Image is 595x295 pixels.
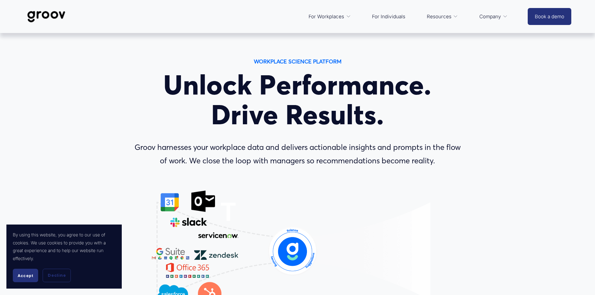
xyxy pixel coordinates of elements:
[479,12,501,21] span: Company
[6,225,122,289] section: Cookie banner
[305,9,354,24] a: folder dropdown
[130,70,465,130] h1: Unlock Performance. Drive Results.
[24,6,69,27] img: Groov | Workplace Science Platform | Unlock Performance | Drive Results
[309,12,344,21] span: For Workplaces
[13,231,115,262] p: By using this website, you agree to our use of cookies. We use cookies to provide you with a grea...
[254,58,342,65] strong: WORKPLACE SCIENCE PLATFORM
[424,9,461,24] a: folder dropdown
[43,269,71,282] button: Decline
[48,273,66,278] span: Decline
[476,9,511,24] a: folder dropdown
[13,269,38,282] button: Accept
[528,8,571,25] a: Book a demo
[427,12,451,21] span: Resources
[18,273,33,278] span: Accept
[369,9,409,24] a: For Individuals
[130,141,465,168] p: Groov harnesses your workplace data and delivers actionable insights and prompts in the flow of w...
